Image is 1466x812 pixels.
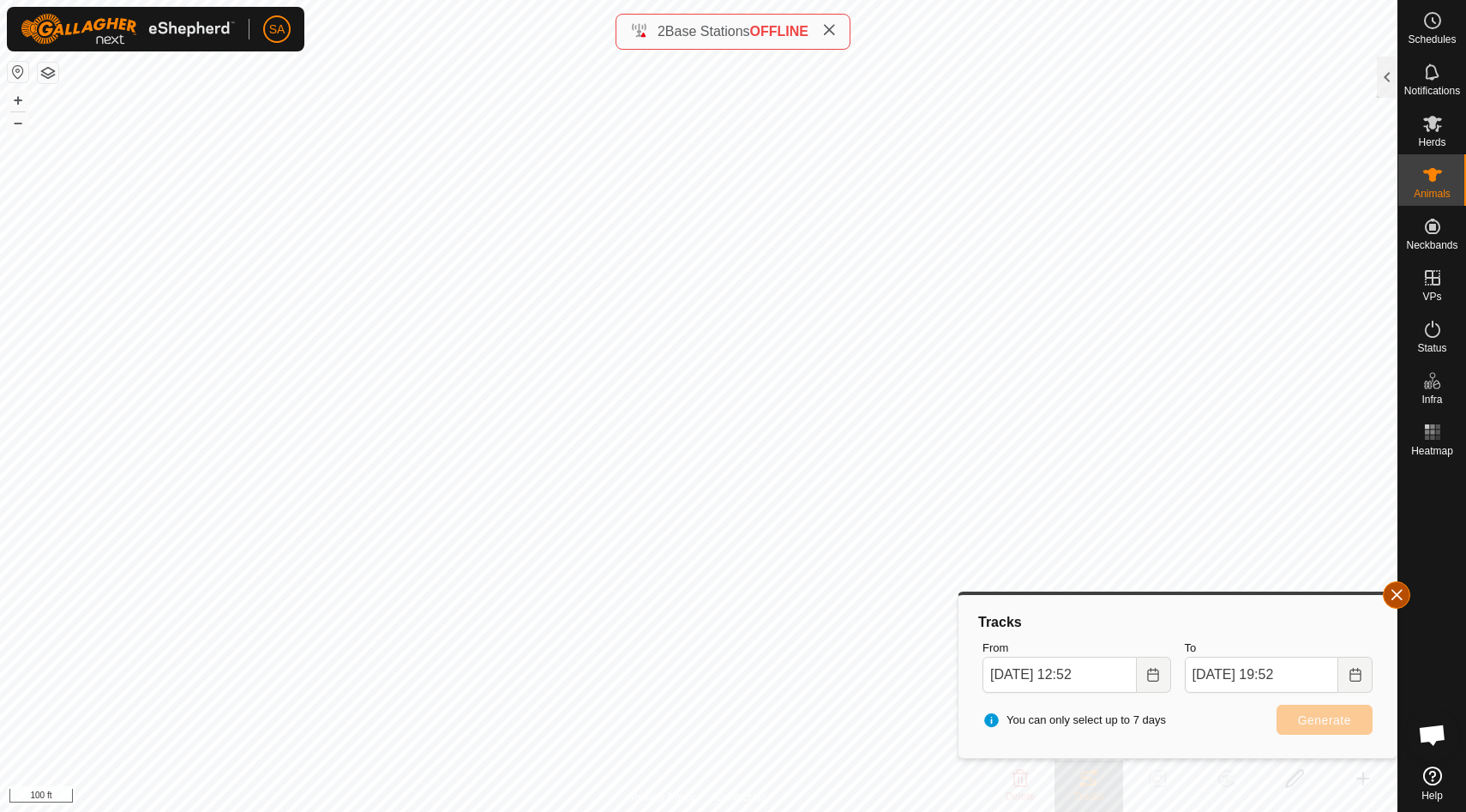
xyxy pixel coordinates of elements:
span: Notifications [1404,86,1460,96]
div: Open chat [1407,709,1458,761]
button: Map Layers [38,63,58,83]
span: VPs [1422,292,1441,302]
span: Neckbands [1406,240,1457,250]
button: – [8,112,28,133]
span: OFFLINE [750,24,808,39]
span: Help [1421,791,1443,801]
img: Gallagher Logo [21,14,235,45]
div: Tracks [976,612,1379,633]
label: To [1185,640,1373,657]
button: Choose Date [1137,657,1171,693]
span: SA [269,21,285,39]
button: Generate [1277,705,1373,735]
span: Animals [1414,189,1451,199]
label: From [982,640,1171,657]
span: Schedules [1408,34,1456,45]
a: Contact Us [716,790,766,805]
span: Infra [1421,394,1442,405]
span: Generate [1298,713,1351,727]
button: + [8,90,28,111]
span: Status [1417,343,1446,353]
button: Choose Date [1338,657,1373,693]
a: Help [1398,760,1466,808]
button: Reset Map [8,62,28,82]
a: Privacy Policy [631,790,695,805]
span: Base Stations [665,24,750,39]
span: Herds [1418,137,1445,147]
span: 2 [658,24,665,39]
span: You can only select up to 7 days [982,712,1166,729]
span: Heatmap [1411,446,1453,456]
